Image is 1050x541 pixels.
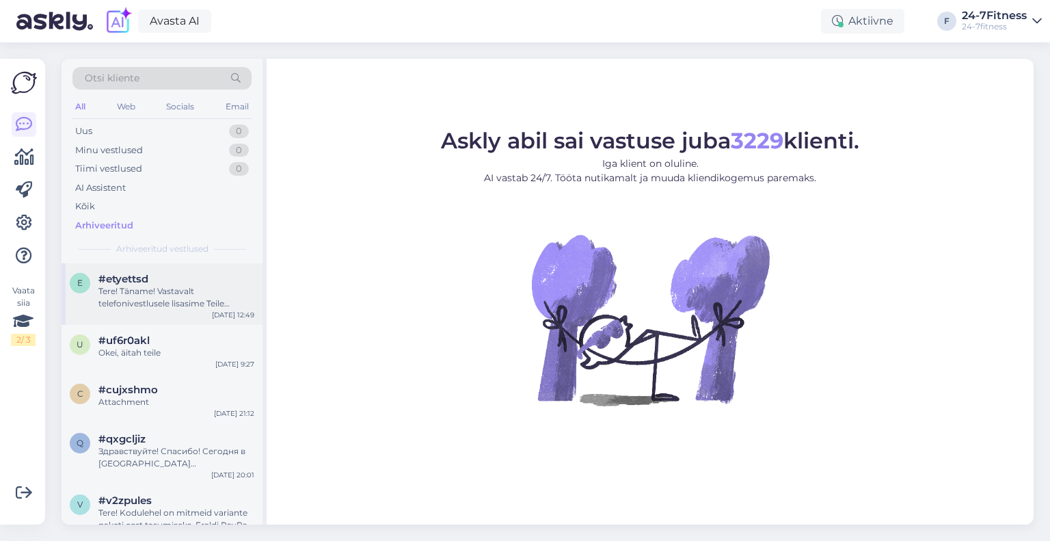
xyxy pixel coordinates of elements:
div: Tere! Kodulehel on mitmeid variante paketi eest tasumiseks. Eraldi PayPal-i varianti meil tasumis... [98,507,254,531]
span: #cujxshmo [98,384,158,396]
div: Tiimi vestlused [75,162,142,176]
div: Web [114,98,138,116]
div: Vaata siia [11,285,36,346]
div: Здравствуйте! Спасибо! Сегодня в [GEOGRAPHIC_DATA] действительно было временное отключение воды, ... [98,445,254,470]
span: #v2zpules [98,494,152,507]
b: 3229 [731,127,783,154]
span: #uf6r0akl [98,334,150,347]
p: Iga klient on oluline. AI vastab 24/7. Tööta nutikamalt ja muuda kliendikogemus paremaks. [441,157,859,185]
div: Tere! Täname! Vastavalt telefonivestlusele lisasime Teile ratastooliga sisenemisõiguse. Edaspidi ... [98,285,254,310]
div: Arhiveeritud [75,219,133,233]
div: AI Assistent [75,181,126,195]
span: Arhiveeritud vestlused [116,243,208,255]
div: 24-7fitness [962,21,1027,32]
div: 0 [229,124,249,138]
span: e [77,278,83,288]
div: [DATE] 20:01 [211,470,254,480]
a: 24-7Fitness24-7fitness [962,10,1042,32]
div: Socials [163,98,197,116]
div: F [937,12,956,31]
img: No Chat active [527,196,773,443]
div: [DATE] 9:27 [215,359,254,369]
div: Email [223,98,252,116]
img: explore-ai [104,7,133,36]
span: v [77,499,83,510]
div: 0 [229,162,249,176]
div: Kõik [75,200,95,213]
div: [DATE] 12:49 [212,310,254,320]
div: Okei, äitah teile [98,347,254,359]
div: All [72,98,88,116]
div: 2 / 3 [11,334,36,346]
div: Minu vestlused [75,144,143,157]
span: #qxgcljiz [98,433,146,445]
span: u [77,339,83,349]
div: Attachment [98,396,254,408]
span: q [77,438,83,448]
div: Uus [75,124,92,138]
span: Otsi kliente [85,71,139,85]
span: c [77,388,83,399]
div: 0 [229,144,249,157]
div: 24-7Fitness [962,10,1027,21]
a: Avasta AI [138,10,211,33]
span: #etyettsd [98,273,148,285]
img: Askly Logo [11,70,37,96]
span: Askly abil sai vastuse juba klienti. [441,127,859,154]
div: [DATE] 21:12 [214,408,254,419]
div: Aktiivne [821,9,904,34]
